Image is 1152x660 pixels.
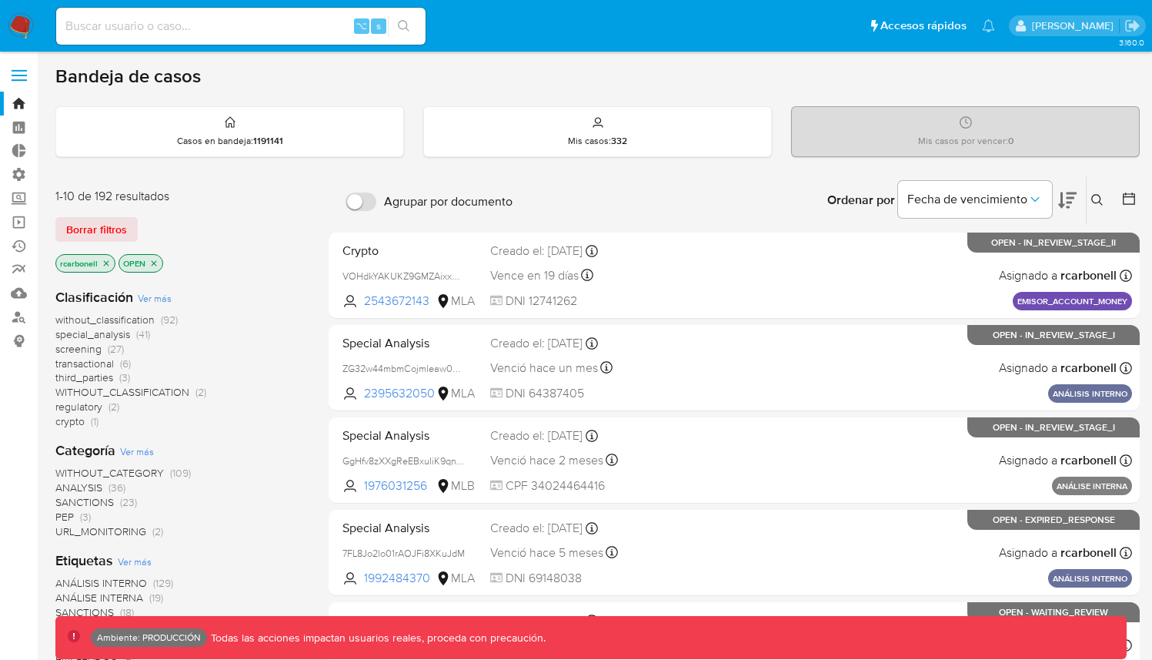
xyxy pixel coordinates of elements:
[1032,18,1119,33] p: ramiro.carbonell@mercadolibre.com.co
[1124,18,1140,34] a: Salir
[97,635,201,641] p: Ambiente: PRODUCCIÓN
[56,16,426,36] input: Buscar usuario o caso...
[982,19,995,32] a: Notificaciones
[880,18,967,34] span: Accesos rápidos
[388,15,419,37] button: search-icon
[207,631,546,645] p: Todas las acciones impactan usuarios reales, proceda con precaución.
[376,18,381,33] span: s
[356,18,367,33] span: ⌥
